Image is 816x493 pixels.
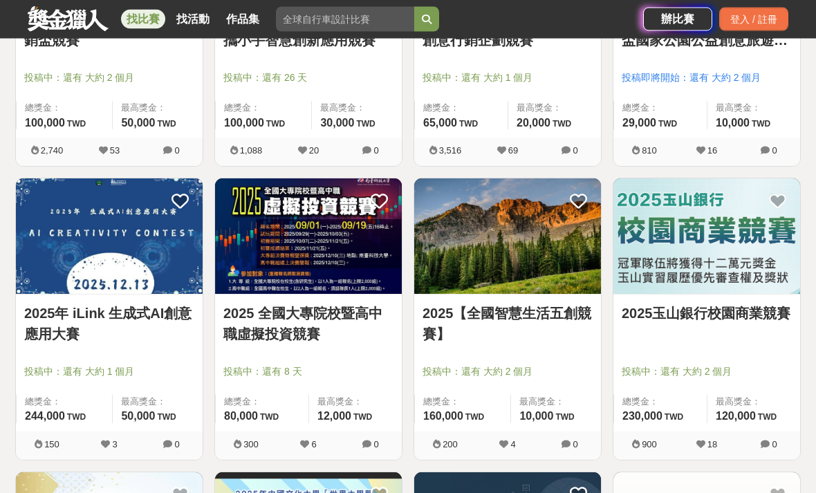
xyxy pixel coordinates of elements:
span: 投稿中：還有 大約 2 個月 [622,365,792,380]
span: TWD [465,413,484,422]
span: 3,516 [439,146,462,156]
span: TWD [658,120,677,129]
span: 10,000 [519,411,553,422]
span: TWD [67,413,86,422]
a: 2025【全國智慧生活五創競賽】 [423,304,593,345]
span: 投稿中：還有 8 天 [223,365,393,380]
span: TWD [157,120,176,129]
span: 總獎金： [622,102,698,115]
span: 最高獎金： [517,102,593,115]
a: 辦比賽 [643,8,712,31]
span: 0 [174,146,179,156]
span: 6 [311,440,316,450]
span: 投稿即將開始：還有 大約 2 個月 [622,71,792,86]
span: 最高獎金： [320,102,393,115]
span: 3 [112,440,117,450]
span: 12,000 [317,411,351,422]
span: TWD [555,413,574,422]
span: 總獎金： [25,396,104,409]
span: 總獎金： [25,102,104,115]
span: 10,000 [716,118,750,129]
img: Cover Image [613,179,800,295]
span: TWD [356,120,375,129]
img: Cover Image [215,179,402,295]
span: 50,000 [121,118,155,129]
span: 1,088 [240,146,263,156]
span: 100,000 [224,118,264,129]
span: 50,000 [121,411,155,422]
span: 總獎金： [423,396,502,409]
span: 160,000 [423,411,463,422]
span: 2,740 [41,146,64,156]
a: 2025年 iLink 生成式AI創意應用大賽 [24,304,194,345]
span: 投稿中：還有 26 天 [223,71,393,86]
span: 最高獎金： [317,396,393,409]
span: 投稿中：還有 大約 2 個月 [423,365,593,380]
span: 總獎金： [622,396,698,409]
span: 投稿中：還有 大約 2 個月 [24,71,194,86]
span: 最高獎金： [519,396,593,409]
img: Cover Image [414,179,601,295]
span: 4 [510,440,515,450]
a: 2025 全國大專院校暨高中職虛擬投資競賽 [223,304,393,345]
a: 找比賽 [121,10,165,29]
span: 總獎金： [224,396,300,409]
span: 最高獎金： [716,102,792,115]
span: 65,000 [423,118,457,129]
span: 最高獎金： [121,396,194,409]
span: TWD [260,413,279,422]
span: 150 [44,440,59,450]
span: 900 [642,440,657,450]
span: TWD [459,120,478,129]
span: 230,000 [622,411,662,422]
span: TWD [752,120,770,129]
span: 0 [573,146,577,156]
span: 投稿中：還有 大約 1 個月 [24,365,194,380]
span: 最高獎金： [121,102,194,115]
span: 29,000 [622,118,656,129]
span: TWD [157,413,176,422]
span: 最高獎金： [716,396,792,409]
span: 0 [573,440,577,450]
span: 30,000 [320,118,354,129]
div: 登入 / 註冊 [719,8,788,31]
a: 2025玉山銀行校園商業競賽 [622,304,792,324]
span: TWD [758,413,777,422]
span: 120,000 [716,411,756,422]
span: 投稿中：還有 大約 1 個月 [423,71,593,86]
span: 0 [373,146,378,156]
span: 80,000 [224,411,258,422]
a: 找活動 [171,10,215,29]
span: 0 [772,440,777,450]
span: 16 [707,146,717,156]
img: Cover Image [16,179,203,295]
span: TWD [553,120,571,129]
span: 300 [243,440,259,450]
span: 53 [110,146,120,156]
span: 69 [508,146,518,156]
span: 20,000 [517,118,550,129]
span: TWD [665,413,683,422]
span: 200 [443,440,458,450]
span: 0 [373,440,378,450]
span: 244,000 [25,411,65,422]
span: 100,000 [25,118,65,129]
span: 810 [642,146,657,156]
span: 總獎金： [224,102,303,115]
span: TWD [67,120,86,129]
span: 0 [772,146,777,156]
span: 0 [174,440,179,450]
span: 18 [707,440,717,450]
input: 全球自行車設計比賽 [276,7,414,32]
span: 總獎金： [423,102,499,115]
span: TWD [353,413,372,422]
span: TWD [266,120,285,129]
span: 20 [309,146,319,156]
a: 作品集 [221,10,265,29]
